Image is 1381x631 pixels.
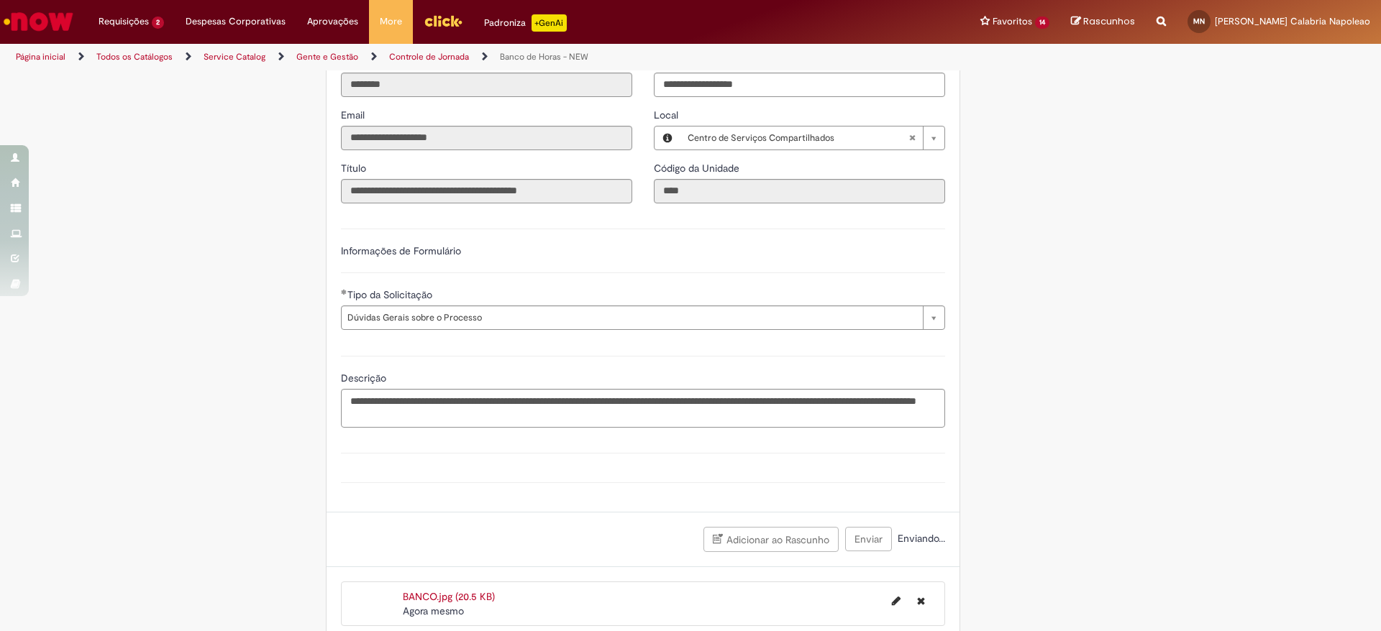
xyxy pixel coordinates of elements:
[1,7,76,36] img: ServiceNow
[901,126,923,149] abbr: Limpar campo Local
[11,44,910,70] ul: Trilhas de página
[389,51,469,63] a: Controle de Jornada
[347,306,916,329] span: Dúvidas Gerais sobre o Processo
[204,51,265,63] a: Service Catalog
[341,161,369,175] label: Somente leitura - Título
[341,289,347,295] span: Obrigatório Preenchido
[403,604,464,617] time: 29/08/2025 17:07:52
[380,14,402,29] span: More
[341,162,369,175] span: Somente leitura - Título
[1083,14,1135,28] span: Rascunhos
[341,109,368,121] span: Somente leitura - Email
[296,51,358,63] a: Gente e Gestão
[1193,17,1205,26] span: MN
[532,14,567,32] p: +GenAi
[654,73,945,97] input: Telefone de Contato
[307,14,358,29] span: Aprovações
[96,51,173,63] a: Todos os Catálogos
[654,161,742,175] label: Somente leitura - Código da Unidade
[500,51,588,63] a: Banco de Horas - NEW
[1071,15,1135,29] a: Rascunhos
[895,532,945,545] span: Enviando...
[347,288,435,301] span: Tipo da Solicitação
[655,126,680,149] button: Local, Visualizar este registro Centro de Serviços Compartilhados
[993,14,1032,29] span: Favoritos
[152,17,164,29] span: 2
[403,604,464,617] span: Agora mesmo
[341,108,368,122] label: Somente leitura - Email
[341,179,632,203] input: Título
[883,589,909,612] button: Editar nome de arquivo BANCO.jpg
[341,244,461,257] label: Informações de Formulário
[1035,17,1049,29] span: 14
[1215,15,1370,27] span: [PERSON_NAME] Calabria Napoleao
[341,73,632,97] input: ID
[680,126,944,149] a: Centro de Serviços CompartilhadosLimpar campo Local
[341,372,389,384] span: Descrição
[341,126,632,150] input: Email
[341,389,945,428] textarea: Descrição
[688,126,908,149] span: Centro de Serviços Compartilhados
[908,589,934,612] button: Excluir BANCO.jpg
[403,590,495,603] a: BANCO.jpg (20.5 KB)
[654,179,945,203] input: Código da Unidade
[424,10,462,32] img: click_logo_yellow_360x200.png
[654,162,742,175] span: Somente leitura - Código da Unidade
[654,109,681,121] span: Local
[484,14,567,32] div: Padroniza
[16,51,65,63] a: Página inicial
[186,14,286,29] span: Despesas Corporativas
[99,14,149,29] span: Requisições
